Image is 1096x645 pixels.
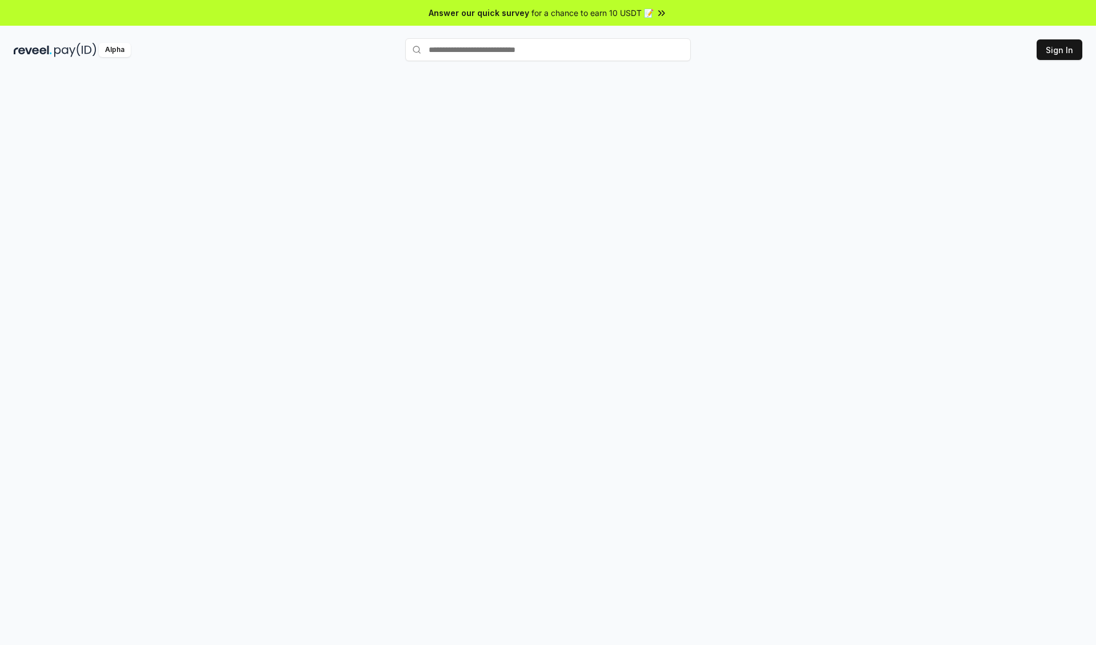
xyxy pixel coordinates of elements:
span: Answer our quick survey [429,7,529,19]
img: reveel_dark [14,43,52,57]
img: pay_id [54,43,96,57]
div: Alpha [99,43,131,57]
button: Sign In [1037,39,1082,60]
span: for a chance to earn 10 USDT 📝 [531,7,654,19]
